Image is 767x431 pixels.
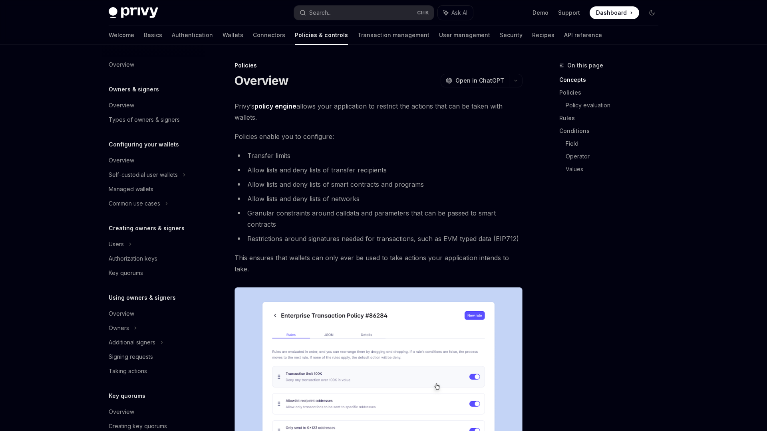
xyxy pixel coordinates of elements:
[109,309,134,318] div: Overview
[102,113,205,127] a: Types of owners & signers
[109,156,134,165] div: Overview
[109,323,129,333] div: Owners
[109,268,143,278] div: Key quorums
[102,57,205,72] a: Overview
[234,179,523,190] li: Allow lists and deny lists of smart contracts and programs
[567,61,603,70] span: On this page
[533,9,548,17] a: Demo
[102,266,205,280] a: Key quorums
[439,26,490,45] a: User management
[109,26,134,45] a: Welcome
[596,9,627,17] span: Dashboard
[172,26,213,45] a: Authentication
[109,184,153,194] div: Managed wallets
[234,61,523,69] div: Policies
[102,251,205,266] a: Authorization keys
[234,101,523,123] span: Privy’s allows your application to restrict the actions that can be taken with wallets.
[109,338,155,347] div: Additional signers
[358,26,429,45] a: Transaction management
[109,60,134,69] div: Overview
[109,254,157,263] div: Authorization keys
[102,306,205,321] a: Overview
[109,352,153,362] div: Signing requests
[109,293,176,302] h5: Using owners & signers
[109,170,178,180] div: Self-custodial user wallets
[109,115,180,125] div: Types of owners & signers
[109,407,134,417] div: Overview
[566,99,665,112] a: Policy evaluation
[109,239,124,249] div: Users
[102,153,205,168] a: Overview
[144,26,162,45] a: Basics
[234,131,523,142] span: Policies enable you to configure:
[564,26,602,45] a: API reference
[109,101,134,110] div: Overview
[438,6,473,20] button: Ask AI
[102,182,205,196] a: Managed wallets
[566,150,665,163] a: Operator
[441,74,509,87] button: Open in ChatGPT
[254,102,296,110] strong: policy engine
[234,164,523,176] li: Allow lists and deny lists of transfer recipients
[559,73,665,86] a: Concepts
[109,421,167,431] div: Creating key quorums
[109,140,179,149] h5: Configuring your wallets
[295,26,348,45] a: Policies & controls
[590,6,639,19] a: Dashboard
[309,8,332,18] div: Search...
[558,9,580,17] a: Support
[102,364,205,378] a: Taking actions
[223,26,243,45] a: Wallets
[109,85,159,94] h5: Owners & signers
[109,7,158,18] img: dark logo
[102,350,205,364] a: Signing requests
[109,391,145,401] h5: Key quorums
[102,98,205,113] a: Overview
[234,150,523,161] li: Transfer limits
[234,233,523,244] li: Restrictions around signatures needed for transactions, such as EVM typed data (EIP712)
[566,137,665,150] a: Field
[417,10,429,16] span: Ctrl K
[559,125,665,137] a: Conditions
[234,73,288,88] h1: Overview
[500,26,523,45] a: Security
[234,252,523,275] span: This ensures that wallets can only ever be used to take actions your application intends to take.
[234,193,523,204] li: Allow lists and deny lists of networks
[109,366,147,376] div: Taking actions
[559,112,665,125] a: Rules
[102,405,205,419] a: Overview
[109,199,160,208] div: Common use cases
[109,223,185,233] h5: Creating owners & signers
[253,26,285,45] a: Connectors
[451,9,467,17] span: Ask AI
[234,208,523,230] li: Granular constraints around calldata and parameters that can be passed to smart contracts
[532,26,554,45] a: Recipes
[455,77,504,85] span: Open in ChatGPT
[559,86,665,99] a: Policies
[646,6,658,19] button: Toggle dark mode
[566,163,665,176] a: Values
[294,6,434,20] button: Search...CtrlK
